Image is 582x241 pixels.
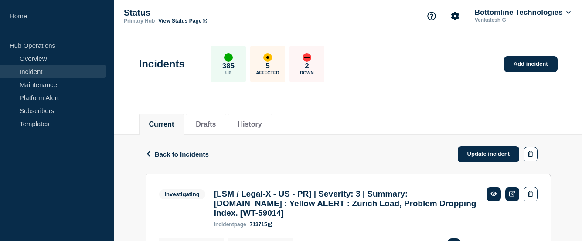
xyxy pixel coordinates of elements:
div: up [224,53,233,62]
span: Investigating [159,189,205,199]
a: View Status Page [158,18,207,24]
p: Status [124,8,298,18]
button: Support [422,7,441,25]
h3: [LSM / Legal-X - US - PR] | Severity: 3 | Summary: [DOMAIN_NAME] : Yellow ALERT : Zurich Load, Pr... [214,189,478,218]
p: page [214,221,246,228]
p: Up [225,70,231,75]
p: 2 [305,62,309,70]
div: affected [263,53,272,62]
button: Account settings [446,7,464,25]
p: Venkatesh G [473,17,564,23]
a: 713715 [250,221,272,228]
button: Back to Incidents [146,151,209,158]
p: 5 [265,62,269,70]
a: Update incident [458,146,520,162]
button: History [238,120,262,128]
p: Affected [256,70,279,75]
p: 385 [222,62,235,70]
button: Drafts [196,120,216,128]
button: Current [149,120,174,128]
h1: Incidents [139,58,185,70]
p: Down [300,70,314,75]
a: Add incident [504,56,558,72]
div: down [303,53,311,62]
span: incident [214,221,234,228]
button: Bottomline Technologies [473,8,572,17]
span: Back to Incidents [155,151,209,158]
p: Primary Hub [124,18,155,24]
